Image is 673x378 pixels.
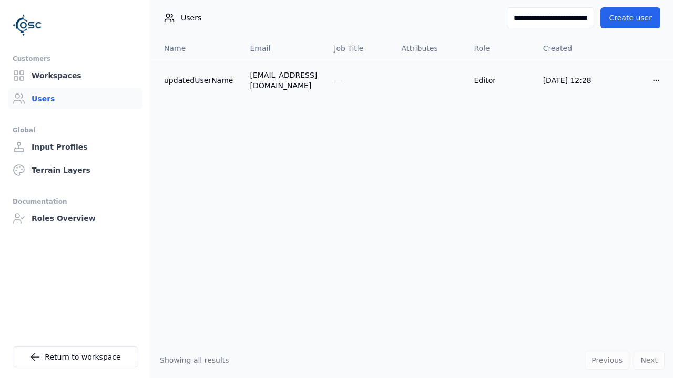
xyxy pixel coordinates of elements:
a: updatedUserName [164,75,233,86]
img: Logo [13,10,42,40]
a: Input Profiles [8,136,142,157]
span: Users [181,13,201,23]
div: Editor [474,75,526,86]
span: — [334,76,341,85]
th: Role [466,36,535,61]
div: Customers [13,52,138,65]
a: Terrain Layers [8,160,142,181]
span: Showing all results [160,356,229,364]
div: [DATE] 12:28 [543,75,597,86]
div: Global [13,124,138,136]
th: Attributes [393,36,466,61]
div: Documentation [13,195,138,208]
th: Job Title [325,36,393,61]
th: Created [535,36,606,61]
a: Roles Overview [8,208,142,229]
th: Email [241,36,325,61]
div: [EMAIL_ADDRESS][DOMAIN_NAME] [250,70,317,91]
a: Workspaces [8,65,142,86]
button: Create user [600,7,660,28]
a: Return to workspace [13,346,138,367]
th: Name [151,36,241,61]
a: Users [8,88,142,109]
